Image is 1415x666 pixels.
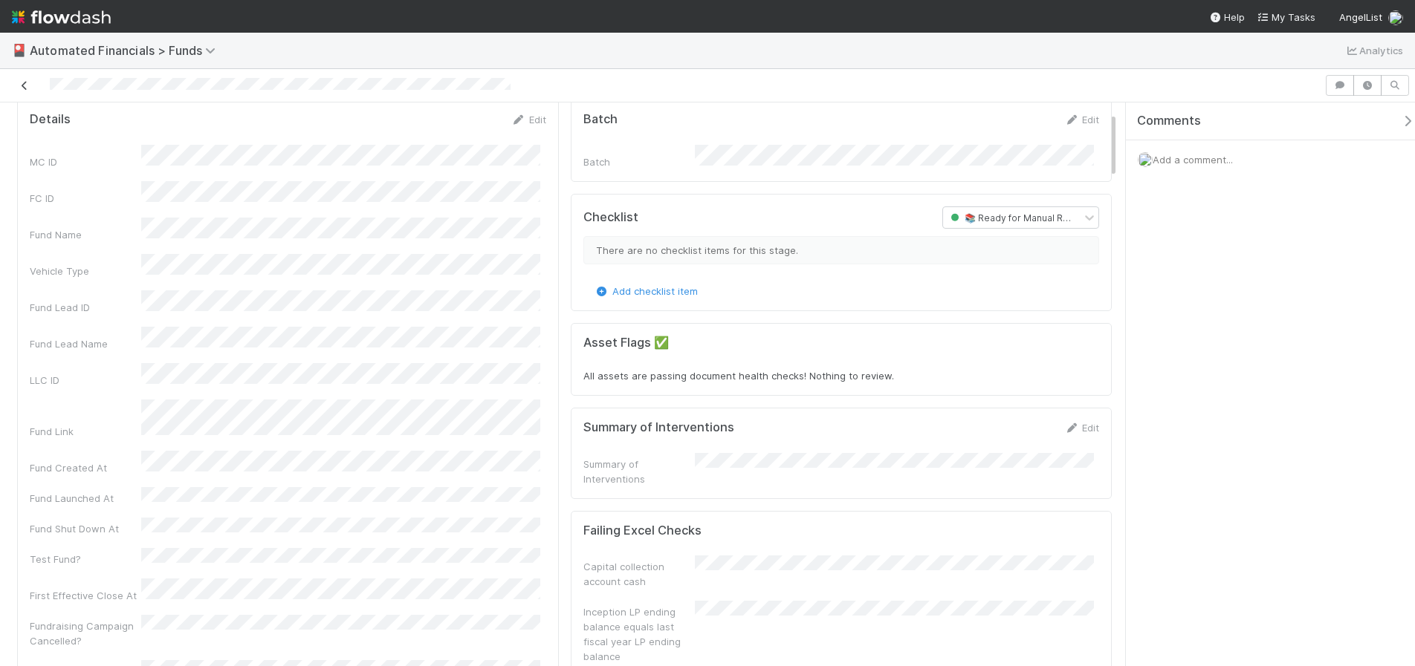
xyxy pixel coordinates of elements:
[583,236,1100,264] div: There are no checklist items for this stage.
[583,559,695,589] div: Capital collection account cash
[1138,152,1153,167] img: avatar_5ff1a016-d0ce-496a-bfbe-ad3802c4d8a0.png
[583,154,695,169] div: Batch
[30,618,141,648] div: Fundraising Campaign Cancelled?
[30,43,223,58] span: Automated Financials > Funds
[1388,10,1403,25] img: avatar_5ff1a016-d0ce-496a-bfbe-ad3802c4d8a0.png
[583,112,618,127] h5: Batch
[30,588,141,603] div: First Effective Close At
[30,191,141,206] div: FC ID
[30,300,141,315] div: Fund Lead ID
[511,114,546,125] a: Edit
[1137,114,1201,128] span: Comments
[1064,114,1099,125] a: Edit
[583,336,1100,350] h5: Asset Flags ✅
[30,227,141,242] div: Fund Name
[30,424,141,439] div: Fund Link
[583,420,734,435] h5: Summary of Interventions
[1209,10,1245,25] div: Help
[583,210,638,225] h5: Checklist
[583,604,695,664] div: Inception LP ending balance equals last fiscal year LP ending balance
[948,212,1120,223] span: 📚 Ready for Manual Review (SPVs)
[595,285,698,297] a: Add checklist item
[1257,11,1315,23] span: My Tasks
[30,491,141,506] div: Fund Launched At
[583,370,894,382] span: All assets are passing document health checks! Nothing to review.
[30,521,141,536] div: Fund Shut Down At
[1153,154,1233,166] span: Add a comment...
[1344,42,1403,59] a: Analytics
[30,552,141,567] div: Test Fund?
[12,4,111,30] img: logo-inverted-e16ddd16eac7371096b0.svg
[1257,10,1315,25] a: My Tasks
[583,523,702,538] h5: Failing Excel Checks
[30,264,141,278] div: Vehicle Type
[12,44,27,56] span: 🎴
[30,336,141,351] div: Fund Lead Name
[30,112,71,127] h5: Details
[30,460,141,475] div: Fund Created At
[30,154,141,169] div: MC ID
[583,457,695,486] div: Summary of Interventions
[1064,422,1099,434] a: Edit
[1339,11,1382,23] span: AngelList
[30,373,141,388] div: LLC ID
